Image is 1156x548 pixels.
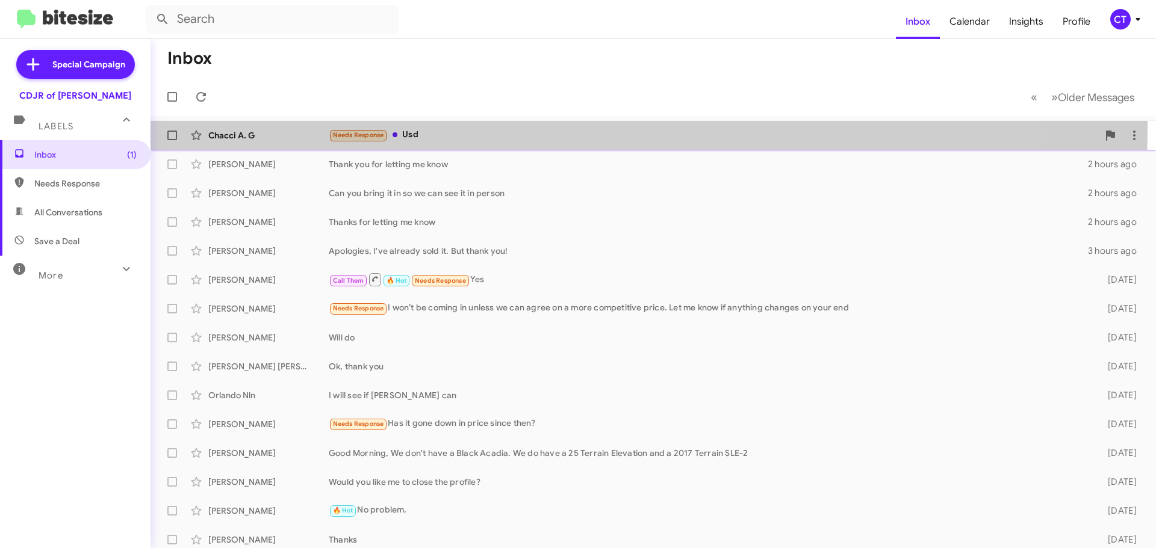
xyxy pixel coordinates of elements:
[1089,447,1146,459] div: [DATE]
[34,177,137,189] span: Needs Response
[329,417,1089,431] div: Has it gone down in price since then?
[329,187,1088,199] div: Can you bring it in so we can see it in person
[333,277,364,285] span: Call Them
[329,272,1089,287] div: Yes
[1110,9,1131,29] div: CT
[1089,274,1146,286] div: [DATE]
[1024,85,1142,109] nav: Page navigation example
[208,534,329,546] div: [PERSON_NAME]
[52,58,125,70] span: Special Campaign
[329,128,1098,142] div: Usd
[333,131,384,139] span: Needs Response
[333,506,353,514] span: 🔥 Hot
[208,389,329,401] div: Orlando Nln
[16,50,135,79] a: Special Campaign
[329,301,1089,315] div: I won’t be coming in unless we can agree on a more competitive price. Let me know if anything cha...
[329,245,1088,257] div: Apologies, I've already sold it. But thank you!
[1088,245,1146,257] div: 3 hours ago
[1089,389,1146,401] div: [DATE]
[19,90,131,102] div: CDJR of [PERSON_NAME]
[208,360,329,372] div: [PERSON_NAME] [PERSON_NAME]
[940,4,999,39] a: Calendar
[167,49,212,68] h1: Inbox
[1100,9,1143,29] button: CT
[1024,85,1045,109] button: Previous
[1089,534,1146,546] div: [DATE]
[1053,4,1100,39] a: Profile
[1051,90,1058,105] span: »
[329,389,1089,401] div: I will see if [PERSON_NAME] can
[34,206,102,218] span: All Conversations
[208,158,329,170] div: [PERSON_NAME]
[1044,85,1142,109] button: Next
[333,304,384,312] span: Needs Response
[415,277,466,285] span: Needs Response
[208,274,329,286] div: [PERSON_NAME]
[1089,360,1146,372] div: [DATE]
[329,360,1089,372] div: Ok, thank you
[329,534,1089,546] div: Thanks
[329,158,1088,170] div: Thank you for letting me know
[1058,91,1134,104] span: Older Messages
[1089,505,1146,517] div: [DATE]
[39,270,63,281] span: More
[208,331,329,343] div: [PERSON_NAME]
[896,4,940,39] a: Inbox
[329,476,1089,488] div: Would you like me to close the profile?
[39,121,73,132] span: Labels
[1031,90,1037,105] span: «
[387,277,407,285] span: 🔥 Hot
[333,420,384,428] span: Needs Response
[208,129,329,141] div: Chacci A. G
[146,5,399,34] input: Search
[329,216,1088,228] div: Thanks for letting me know
[1088,187,1146,199] div: 2 hours ago
[329,503,1089,517] div: No problem.
[208,303,329,315] div: [PERSON_NAME]
[999,4,1053,39] a: Insights
[208,418,329,430] div: [PERSON_NAME]
[208,476,329,488] div: [PERSON_NAME]
[1089,303,1146,315] div: [DATE]
[1088,216,1146,228] div: 2 hours ago
[1088,158,1146,170] div: 2 hours ago
[1089,331,1146,343] div: [DATE]
[1089,476,1146,488] div: [DATE]
[208,245,329,257] div: [PERSON_NAME]
[208,216,329,228] div: [PERSON_NAME]
[208,187,329,199] div: [PERSON_NAME]
[329,331,1089,343] div: Will do
[1089,418,1146,430] div: [DATE]
[127,149,137,161] span: (1)
[34,149,137,161] span: Inbox
[329,447,1089,459] div: Good Morning, We don't have a Black Acadia. We do have a 25 Terrain Elevation and a 2017 Terrain ...
[208,447,329,459] div: [PERSON_NAME]
[34,235,79,247] span: Save a Deal
[208,505,329,517] div: [PERSON_NAME]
